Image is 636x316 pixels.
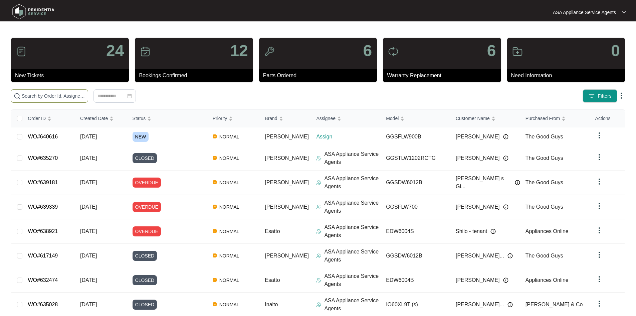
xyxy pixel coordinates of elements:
[265,155,309,161] span: [PERSON_NAME]
[503,278,508,283] img: Info icon
[595,131,603,139] img: dropdown arrow
[217,227,242,235] span: NORMAL
[525,228,569,234] span: Appliances Online
[617,92,625,100] img: dropdown arrow
[487,43,496,59] p: 6
[595,251,603,259] img: dropdown arrow
[16,46,27,57] img: icon
[456,252,504,260] span: [PERSON_NAME]...
[28,302,58,307] a: WO#635028
[316,302,322,307] img: Assigner Icon
[230,43,248,59] p: 12
[525,155,563,161] span: The Good Guys
[265,277,280,283] span: Esatto
[507,302,513,307] img: Info icon
[80,228,97,234] span: [DATE]
[503,134,508,139] img: Info icon
[217,154,242,162] span: NORMAL
[80,155,97,161] span: [DATE]
[525,253,563,258] span: The Good Guys
[450,110,520,127] th: Customer Name
[207,110,260,127] th: Priority
[140,46,151,57] img: icon
[217,276,242,284] span: NORMAL
[324,175,381,191] p: ASA Appliance Service Agents
[213,156,217,160] img: Vercel Logo
[28,180,58,185] a: WO#639181
[14,93,20,99] img: search-icon
[324,297,381,313] p: ASA Appliance Service Agents
[133,153,157,163] span: CLOSED
[512,46,523,57] img: icon
[213,253,217,257] img: Vercel Logo
[80,302,97,307] span: [DATE]
[213,302,217,306] img: Vercel Logo
[28,155,58,161] a: WO#635270
[10,2,57,22] img: residentia service logo
[265,228,280,234] span: Esatto
[213,205,217,209] img: Vercel Logo
[456,154,500,162] span: [PERSON_NAME]
[588,93,595,99] img: filter icon
[511,72,625,80] p: Need Information
[381,146,450,171] td: GGSTLW1202RCTG
[265,253,309,258] span: [PERSON_NAME]
[28,253,58,258] a: WO#617149
[217,133,242,141] span: NORMAL
[525,134,563,139] span: The Good Guys
[80,277,97,283] span: [DATE]
[316,278,322,283] img: Assigner Icon
[133,251,157,261] span: CLOSED
[133,178,161,188] span: OVERDUE
[595,202,603,210] img: dropdown arrow
[316,115,336,122] span: Assignee
[265,204,309,210] span: [PERSON_NAME]
[28,277,58,283] a: WO#632474
[507,253,513,258] img: Info icon
[265,180,309,185] span: [PERSON_NAME]
[263,72,377,80] p: Parts Ordered
[80,115,108,122] span: Created Date
[525,204,563,210] span: The Good Guys
[133,300,157,310] span: CLOSED
[525,277,569,283] span: Appliances Online
[598,93,612,100] span: Filters
[595,178,603,186] img: dropdown arrow
[139,72,253,80] p: Bookings Confirmed
[387,72,501,80] p: Warranty Replacement
[133,226,161,236] span: OVERDUE
[133,202,161,212] span: OVERDUE
[28,204,58,210] a: WO#639339
[15,72,129,80] p: New Tickets
[265,302,278,307] span: Inalto
[515,180,520,185] img: Info icon
[316,229,322,234] img: Assigner Icon
[456,133,500,141] span: [PERSON_NAME]
[311,110,381,127] th: Assignee
[22,92,85,100] input: Search by Order Id, Assignee Name, Customer Name, Brand and Model
[490,229,496,234] img: Info icon
[386,115,399,122] span: Model
[28,228,58,234] a: WO#638921
[28,115,46,122] span: Order ID
[316,180,322,185] img: Assigner Icon
[316,155,322,161] img: Assigner Icon
[106,43,124,59] p: 24
[381,219,450,244] td: EDW6004S
[133,132,149,142] span: NEW
[503,155,508,161] img: Info icon
[213,278,217,282] img: Vercel Logo
[324,199,381,215] p: ASA Appliance Service Agents
[611,43,620,59] p: 0
[456,301,504,309] span: [PERSON_NAME]...
[264,46,275,57] img: icon
[381,110,450,127] th: Model
[456,203,500,211] span: [PERSON_NAME]
[595,275,603,283] img: dropdown arrow
[456,227,487,235] span: Shilo - tenant
[388,46,399,57] img: icon
[217,179,242,187] span: NORMAL
[217,252,242,260] span: NORMAL
[213,180,217,184] img: Vercel Logo
[381,171,450,195] td: GGSDW6012B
